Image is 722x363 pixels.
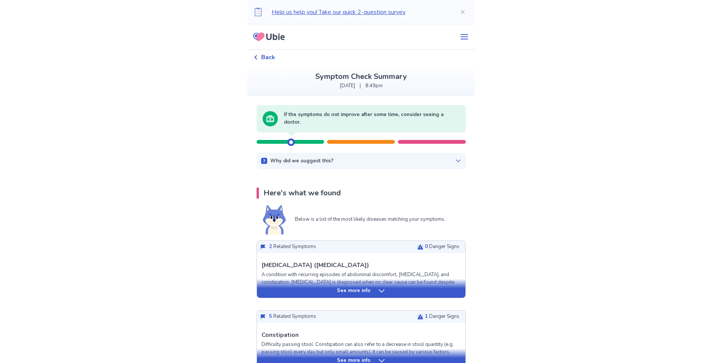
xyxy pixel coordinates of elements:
p: A condition with recurring episodes of abdominal discomfort, [MEDICAL_DATA], and constipation. [M... [262,271,461,301]
span: 1 [425,313,428,320]
p: Here's what we found [263,187,341,199]
p: 8:49pm [365,82,383,90]
p: Related Symptoms [269,243,316,251]
p: Why did we suggest this? [270,157,334,165]
button: menu [454,29,475,44]
p: Constipation [262,330,299,339]
p: Help us help you! Take our quick 2-question survey [272,8,448,17]
p: Danger Signs [425,243,459,251]
img: Shiba [263,205,286,234]
p: Symptom Check Summary [254,71,469,82]
span: Back [261,53,275,62]
p: Related Symptoms [269,313,316,321]
p: [DATE] [340,82,355,90]
p: If the symptoms do not improve after some time, consider seeing a doctor. [284,111,460,126]
p: See more info [337,287,370,295]
p: [MEDICAL_DATA] ([MEDICAL_DATA]) [262,261,369,270]
p: | [360,82,361,90]
span: 0 [425,243,428,250]
span: 2 [269,243,272,250]
p: Below is a list of the most likely diseases matching your symptoms. [295,216,445,223]
p: Danger Signs [425,313,459,321]
span: 5 [269,313,272,320]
